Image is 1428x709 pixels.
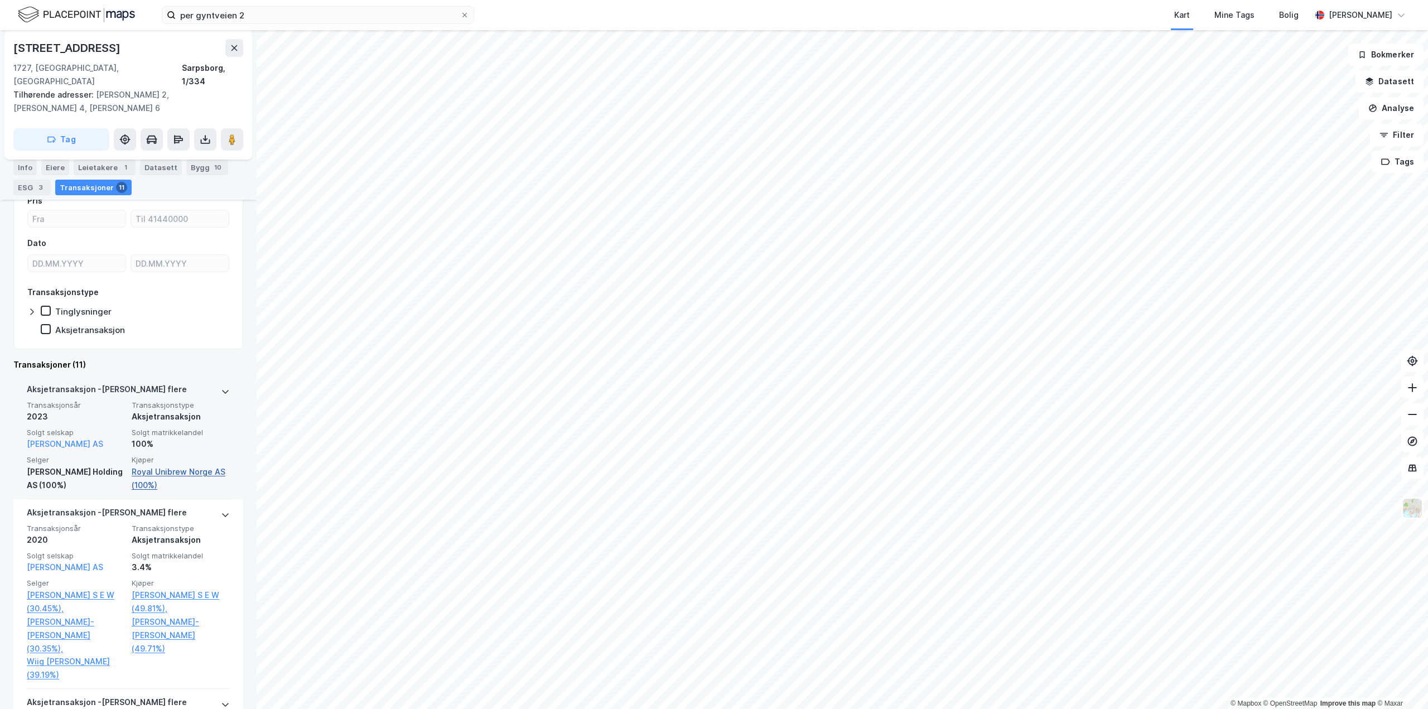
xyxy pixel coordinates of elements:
[1402,498,1423,519] img: Z
[132,437,230,451] div: 100%
[55,306,112,317] div: Tinglysninger
[1355,70,1424,93] button: Datasett
[35,182,46,193] div: 3
[27,551,125,561] span: Solgt selskap
[27,194,42,208] div: Pris
[28,255,126,272] input: DD.MM.YYYY
[132,589,230,615] a: [PERSON_NAME] S E W (49.81%),
[140,160,182,175] div: Datasett
[1263,700,1318,707] a: OpenStreetMap
[212,162,224,173] div: 10
[132,533,230,547] div: Aksjetransaksjon
[132,455,230,465] span: Kjøper
[132,561,230,574] div: 3.4%
[132,410,230,423] div: Aksjetransaksjon
[1329,8,1392,22] div: [PERSON_NAME]
[182,61,243,88] div: Sarpsborg, 1/334
[27,562,103,572] a: [PERSON_NAME] AS
[1372,655,1428,709] div: Kontrollprogram for chat
[27,589,125,615] a: [PERSON_NAME] S E W (30.45%),
[27,410,125,423] div: 2023
[176,7,460,23] input: Søk på adresse, matrikkel, gårdeiere, leietakere eller personer
[27,439,103,448] a: [PERSON_NAME] AS
[1372,655,1428,709] iframe: Chat Widget
[186,160,228,175] div: Bygg
[27,383,187,401] div: Aksjetransaksjon - [PERSON_NAME] flere
[1348,44,1424,66] button: Bokmerker
[13,128,109,151] button: Tag
[13,180,51,195] div: ESG
[28,210,126,227] input: Fra
[131,255,229,272] input: DD.MM.YYYY
[1359,97,1424,119] button: Analyse
[27,524,125,533] span: Transaksjonsår
[13,61,182,88] div: 1727, [GEOGRAPHIC_DATA], [GEOGRAPHIC_DATA]
[55,325,125,335] div: Aksjetransaksjon
[132,465,230,492] a: Royal Unibrew Norge AS (100%)
[1231,700,1261,707] a: Mapbox
[1370,124,1424,146] button: Filter
[27,428,125,437] span: Solgt selskap
[27,578,125,588] span: Selger
[27,506,187,524] div: Aksjetransaksjon - [PERSON_NAME] flere
[18,5,135,25] img: logo.f888ab2527a4732fd821a326f86c7f29.svg
[132,401,230,410] span: Transaksjonstype
[116,182,127,193] div: 11
[132,578,230,588] span: Kjøper
[27,455,125,465] span: Selger
[1174,8,1190,22] div: Kart
[27,465,125,492] div: [PERSON_NAME] Holding AS (100%)
[131,210,229,227] input: Til 41440000
[13,160,37,175] div: Info
[27,615,125,655] a: [PERSON_NAME]-[PERSON_NAME] (30.35%),
[27,401,125,410] span: Transaksjonsår
[1214,8,1255,22] div: Mine Tags
[27,286,99,299] div: Transaksjonstype
[13,39,123,57] div: [STREET_ADDRESS]
[27,533,125,547] div: 2020
[1372,151,1424,173] button: Tags
[55,180,132,195] div: Transaksjoner
[27,655,125,682] a: Wiig [PERSON_NAME] (39.19%)
[74,160,136,175] div: Leietakere
[27,237,46,250] div: Dato
[1320,700,1376,707] a: Improve this map
[132,615,230,655] a: [PERSON_NAME]-[PERSON_NAME] (49.71%)
[13,88,234,115] div: [PERSON_NAME] 2, [PERSON_NAME] 4, [PERSON_NAME] 6
[1279,8,1299,22] div: Bolig
[13,358,243,372] div: Transaksjoner (11)
[132,428,230,437] span: Solgt matrikkelandel
[13,90,96,99] span: Tilhørende adresser:
[132,524,230,533] span: Transaksjonstype
[132,551,230,561] span: Solgt matrikkelandel
[41,160,69,175] div: Eiere
[120,162,131,173] div: 1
